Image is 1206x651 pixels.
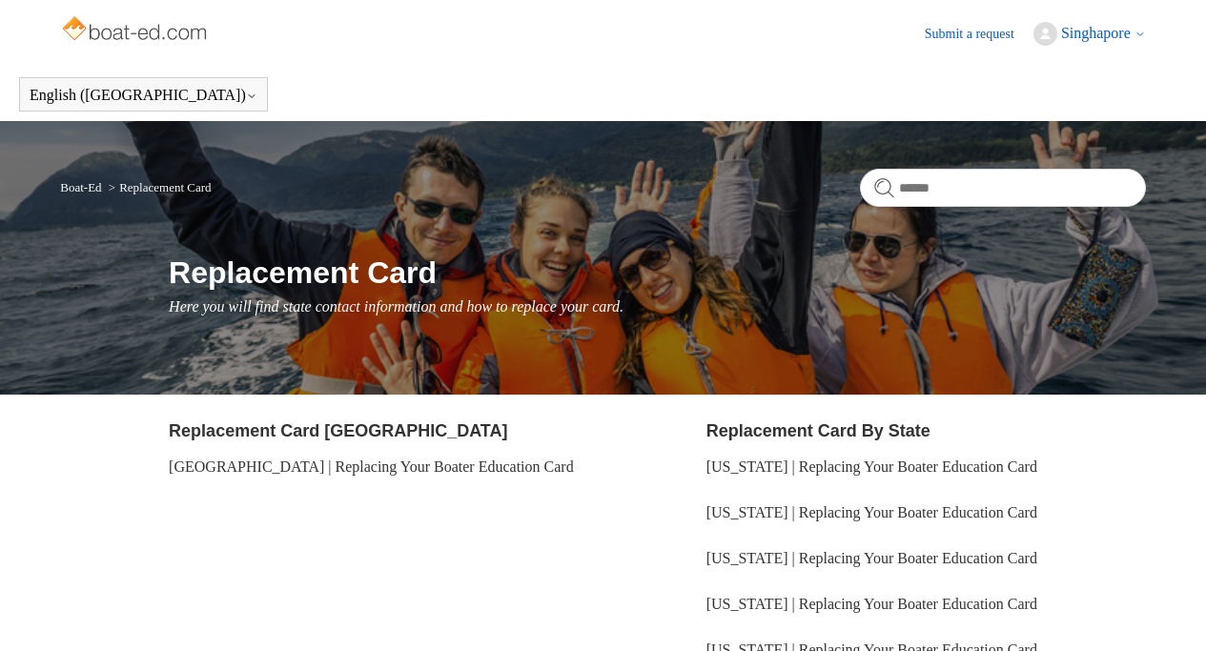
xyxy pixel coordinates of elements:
[105,180,212,194] li: Replacement Card
[169,295,1146,318] p: Here you will find state contact information and how to replace your card.
[30,87,257,104] button: English ([GEOGRAPHIC_DATA])
[925,24,1033,44] a: Submit a request
[1061,25,1131,41] span: Singhapore
[169,250,1146,295] h1: Replacement Card
[1033,22,1146,46] button: Singhapore
[706,596,1037,612] a: [US_STATE] | Replacing Your Boater Education Card
[60,180,101,194] a: Boat-Ed
[60,180,105,194] li: Boat-Ed
[706,550,1037,566] a: [US_STATE] | Replacing Your Boater Education Card
[860,169,1146,207] input: Search
[169,421,507,440] a: Replacement Card [GEOGRAPHIC_DATA]
[60,11,212,50] img: Boat-Ed Help Center home page
[169,458,574,475] a: [GEOGRAPHIC_DATA] | Replacing Your Boater Education Card
[706,504,1037,520] a: [US_STATE] | Replacing Your Boater Education Card
[706,458,1037,475] a: [US_STATE] | Replacing Your Boater Education Card
[706,421,930,440] a: Replacement Card By State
